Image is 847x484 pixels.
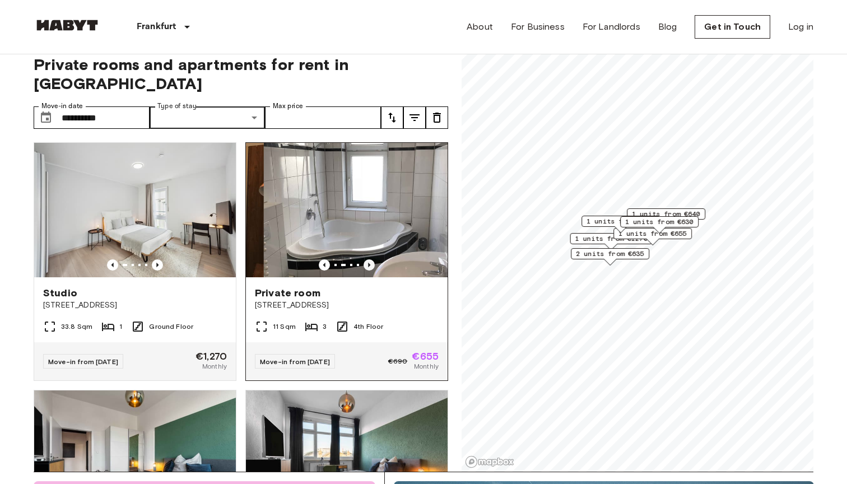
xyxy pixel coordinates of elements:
[202,361,227,371] span: Monthly
[137,20,176,34] p: Frankfurt
[381,106,403,129] button: tune
[465,455,514,468] a: Mapbox logo
[41,101,83,111] label: Move-in date
[620,216,699,234] div: Map marker
[388,356,408,366] span: €690
[587,216,655,226] span: 1 units from €660
[632,209,700,219] span: 1 units from €640
[273,101,303,111] label: Max price
[462,41,813,472] canvas: Map
[403,106,426,129] button: tune
[319,259,330,271] button: Previous image
[152,259,163,271] button: Previous image
[260,357,330,366] span: Move-in from [DATE]
[570,233,653,250] div: Map marker
[467,20,493,34] a: About
[323,322,327,332] span: 3
[255,300,439,311] span: [STREET_ADDRESS]
[571,248,649,266] div: Map marker
[414,361,439,371] span: Monthly
[255,286,320,300] span: Private room
[658,20,677,34] a: Blog
[34,143,236,277] img: Marketing picture of unit DE-04-070-001-01
[34,142,236,381] a: Marketing picture of unit DE-04-070-001-01Previous imagePrevious imageStudio[STREET_ADDRESS]33.8 ...
[43,286,77,300] span: Studio
[273,322,296,332] span: 11 Sqm
[353,322,383,332] span: 4th Floor
[157,101,197,111] label: Type of stay
[48,357,118,366] span: Move-in from [DATE]
[43,300,227,311] span: [STREET_ADDRESS]
[149,322,193,332] span: Ground Floor
[61,322,92,332] span: 33.8 Sqm
[264,143,466,277] img: Marketing picture of unit DE-04-022-001-03HF
[618,229,687,239] span: 1 units from €655
[576,249,644,259] span: 2 units from €635
[412,351,439,361] span: €655
[34,20,101,31] img: Habyt
[364,259,375,271] button: Previous image
[581,216,660,233] div: Map marker
[119,322,122,332] span: 1
[613,228,692,245] div: Map marker
[245,142,448,381] a: Marketing picture of unit DE-04-022-001-03HFMarketing picture of unit DE-04-022-001-03HFPrevious ...
[627,208,705,226] div: Map marker
[426,106,448,129] button: tune
[788,20,813,34] a: Log in
[196,351,227,361] span: €1,270
[107,259,118,271] button: Previous image
[511,20,565,34] a: For Business
[34,55,448,93] span: Private rooms and apartments for rent in [GEOGRAPHIC_DATA]
[575,234,648,244] span: 1 units from €1270
[583,20,640,34] a: For Landlords
[35,106,57,129] button: Choose date, selected date is 26 Oct 2025
[625,217,694,227] span: 1 units from €630
[695,15,770,39] a: Get in Touch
